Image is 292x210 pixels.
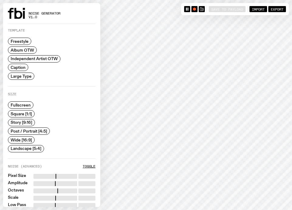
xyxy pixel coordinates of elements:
[29,15,60,19] span: v1.0
[29,12,60,15] span: Noise Generator
[8,181,28,186] label: Amplitude
[83,165,95,168] button: Toggle
[11,111,32,116] span: Square [1:1]
[11,56,58,61] span: Independent Artist OTW
[252,7,265,11] span: Import
[8,29,25,32] label: Template
[8,93,16,96] label: Size
[8,188,24,193] label: Octaves
[8,165,42,168] label: Noise (Advanced)
[268,6,286,12] button: Export
[11,103,31,107] span: Fullscreen
[11,120,32,125] span: Story [9:16]
[11,129,47,134] span: Post / Portrait [4:5]
[8,196,19,201] label: Scale
[11,146,41,151] span: Landscape [5:4]
[8,203,26,208] label: Low Pass
[8,174,26,179] label: Pixel Size
[249,6,267,12] button: Import
[11,137,32,142] span: Wide [16:9]
[11,39,29,44] span: Freestyle
[11,74,32,78] span: Large Type
[209,6,246,12] button: Save to Payload
[211,7,243,11] span: Save to Payload
[11,48,34,52] span: Album OTW
[271,7,283,11] span: Export
[11,65,26,70] span: Caption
